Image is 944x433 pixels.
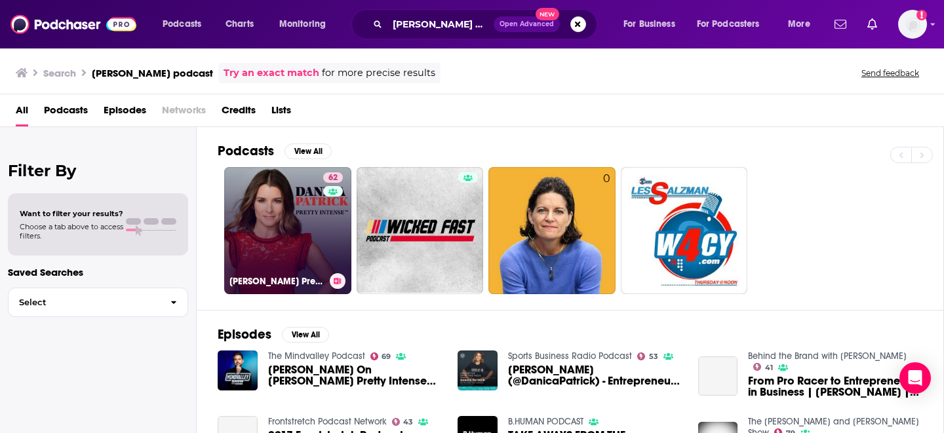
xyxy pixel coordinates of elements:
[268,364,442,386] span: [PERSON_NAME] On [PERSON_NAME] Pretty Intense Podcast
[748,350,907,362] a: Behind the Brand with Bryan Elliott
[322,66,435,81] span: for more precise results
[279,15,326,33] span: Monitoring
[458,350,498,390] img: Danica Patrick (@DanicaPatrick) - Entrepreneur + "Pretty Intense" Podcast Host
[162,100,206,126] span: Networks
[328,172,338,185] span: 62
[829,13,852,35] a: Show notifications dropdown
[649,354,658,360] span: 53
[748,375,922,398] a: From Pro Racer to Entrepreneur in Business | Danica Patrick | Podcast series / Marketing
[218,143,332,159] a: PodcastsView All
[20,222,123,240] span: Choose a tab above to access filters.
[857,67,923,79] button: Send feedback
[92,67,213,79] h3: [PERSON_NAME] podcast
[8,288,188,317] button: Select
[392,418,414,426] a: 43
[500,21,554,28] span: Open Advanced
[20,209,123,218] span: Want to filter your results?
[688,14,779,35] button: open menu
[862,13,882,35] a: Show notifications dropdown
[364,9,610,39] div: Search podcasts, credits, & more...
[508,364,682,386] a: Danica Patrick (@DanicaPatrick) - Entrepreneur + "Pretty Intense" Podcast Host
[494,16,560,32] button: Open AdvancedNew
[748,375,922,398] span: From Pro Racer to Entrepreneur in Business | [PERSON_NAME] | Podcast series / Marketing
[788,15,810,33] span: More
[603,172,610,289] div: 0
[285,143,332,159] button: View All
[217,14,262,35] a: Charts
[323,172,343,183] a: 62
[282,327,329,343] button: View All
[765,365,773,371] span: 41
[163,15,201,33] span: Podcasts
[508,416,583,427] a: B.HUMAN PODCAST
[229,276,324,287] h3: [PERSON_NAME] Pretty Intense Podcast
[270,14,343,35] button: open menu
[916,10,927,20] svg: Add a profile image
[9,298,160,307] span: Select
[218,326,329,343] a: EpisodesView All
[271,100,291,126] a: Lists
[387,14,494,35] input: Search podcasts, credits, & more...
[153,14,218,35] button: open menu
[508,364,682,386] span: [PERSON_NAME] (@DanicaPatrick) - Entrepreneur + "Pretty Intense" Podcast Host
[218,143,274,159] h2: Podcasts
[382,354,391,360] span: 69
[224,167,351,294] a: 62[PERSON_NAME] Pretty Intense Podcast
[44,100,88,126] a: Podcasts
[10,12,136,37] img: Podchaser - Follow, Share and Rate Podcasts
[218,326,271,343] h2: Episodes
[224,66,319,81] a: Try an exact match
[226,15,254,33] span: Charts
[222,100,256,126] a: Credits
[623,15,675,33] span: For Business
[753,363,773,371] a: 41
[536,8,559,20] span: New
[614,14,692,35] button: open menu
[370,352,391,360] a: 69
[104,100,146,126] a: Episodes
[403,419,413,425] span: 43
[508,350,632,362] a: Sports Business Radio Podcast
[898,10,927,39] img: User Profile
[8,266,188,278] p: Saved Searches
[268,364,442,386] a: Vishen Lakhiani On Danica Patrick Pretty Intense Podcast
[16,100,28,126] a: All
[779,14,827,35] button: open menu
[898,10,927,39] span: Logged in as scottb4744
[697,15,760,33] span: For Podcasters
[268,416,387,427] a: Frontstretch Podcast Network
[43,67,76,79] h3: Search
[698,356,738,396] a: From Pro Racer to Entrepreneur in Business | Danica Patrick | Podcast series / Marketing
[898,10,927,39] button: Show profile menu
[637,352,658,360] a: 53
[488,167,616,294] a: 0
[8,161,188,180] h2: Filter By
[218,350,258,390] img: Vishen Lakhiani On Danica Patrick Pretty Intense Podcast
[268,350,365,362] a: The Mindvalley Podcast
[899,362,931,394] div: Open Intercom Messenger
